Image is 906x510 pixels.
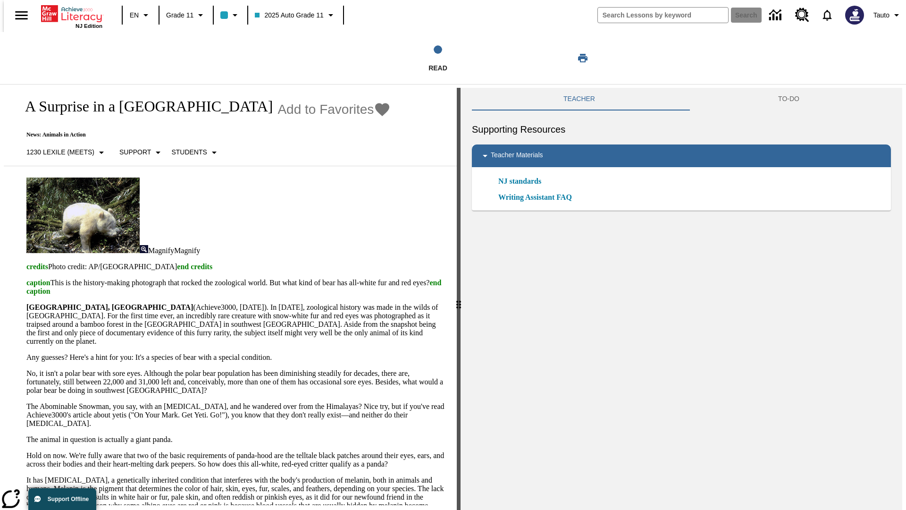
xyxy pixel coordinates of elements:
[26,279,441,295] span: end caption
[8,1,35,29] button: Open side menu
[162,7,210,24] button: Grade: Grade 11, Select a grade
[839,3,870,27] button: Select a new avatar
[4,88,457,505] div: reading
[15,98,273,115] h1: A Surprise in a [GEOGRAPHIC_DATA]
[568,50,598,67] button: Print
[845,6,864,25] img: Avatar
[26,147,94,157] p: 1230 Lexile (Meets)
[428,64,447,72] span: Read
[15,131,391,138] p: News: Animals in Action
[26,402,445,428] p: The Abominable Snowman, you say, with an [MEDICAL_DATA], and he wandered over from the Himalayas?...
[498,176,547,187] a: NJ standards
[26,303,193,311] strong: [GEOGRAPHIC_DATA], [GEOGRAPHIC_DATA]
[277,102,374,117] span: Add to Favorites
[174,246,200,255] span: Magnify
[815,3,839,27] a: Notifications
[687,88,891,110] button: TO-DO
[23,144,111,161] button: Select Lexile, 1230 Lexile (Meets)
[166,10,193,20] span: Grade 11
[26,303,445,346] p: (Achieve3000, [DATE]). In [DATE], zoological history was made in the wilds of [GEOGRAPHIC_DATA]. ...
[171,147,207,157] p: Students
[130,10,139,20] span: EN
[498,192,578,203] a: Writing Assistant FAQ
[26,263,445,271] p: Photo credit: AP/[GEOGRAPHIC_DATA]
[48,496,89,502] span: Support Offline
[598,8,728,23] input: search field
[41,3,102,29] div: Home
[251,7,340,24] button: Class: 2025 Auto Grade 11, Select your class
[217,7,244,24] button: Class color is light blue. Change class color
[168,144,223,161] button: Select Student
[472,88,891,110] div: Instructional Panel Tabs
[316,32,560,84] button: Read step 1 of 1
[472,144,891,167] div: Teacher Materials
[28,488,96,510] button: Support Offline
[75,23,102,29] span: NJ Edition
[26,435,445,444] p: The animal in question is actually a giant panda.
[461,88,902,510] div: activity
[26,279,50,287] span: caption
[119,147,151,157] p: Support
[140,245,148,253] img: Magnify
[116,144,168,161] button: Scaffolds, Support
[873,10,889,20] span: Tauto
[26,369,445,395] p: No, it isn't a polar bear with sore eyes. Although the polar bear population has been diminishing...
[789,2,815,28] a: Resource Center, Will open in new tab
[255,10,323,20] span: 2025 Auto Grade 11
[26,353,445,362] p: Any guesses? Here's a hint for you: It's a species of bear with a special condition.
[26,263,48,271] span: credits
[870,7,906,24] button: Profile/Settings
[177,263,212,271] span: end credits
[277,101,391,118] button: Add to Favorites - A Surprise in a Bamboo Forest
[472,122,891,137] h6: Supporting Resources
[472,88,687,110] button: Teacher
[763,2,789,28] a: Data Center
[126,7,156,24] button: Language: EN, Select a language
[457,88,461,510] div: Press Enter or Spacebar and then press right and left arrow keys to move the slider
[491,150,543,161] p: Teacher Materials
[26,451,445,468] p: Hold on now. We're fully aware that two of the basic requirements of panda-hood are the telltale ...
[148,246,174,255] span: Magnify
[26,178,140,253] img: albino pandas in China are sometimes mistaken for polar bears
[26,279,445,296] p: This is the history-making photograph that rocked the zoological world. But what kind of bear has...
